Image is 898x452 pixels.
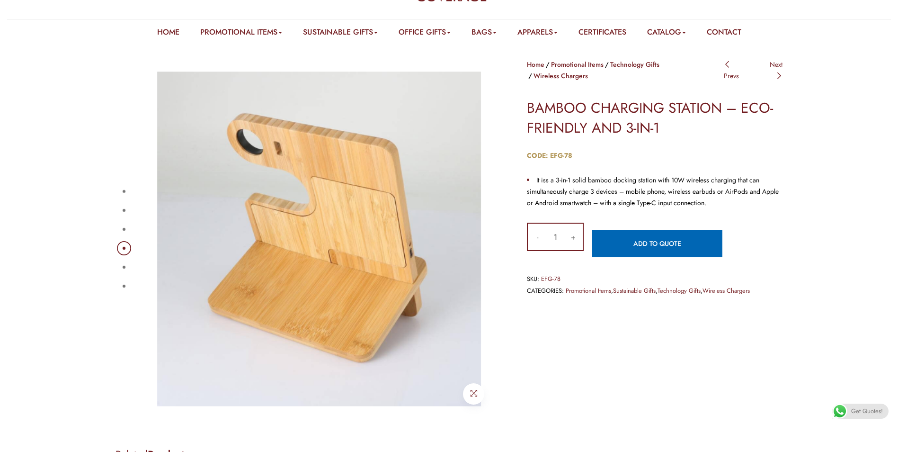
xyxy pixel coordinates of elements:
[303,27,378,41] a: Sustainable Gifts
[564,224,583,250] input: +
[592,230,722,257] a: Add to quote
[724,60,739,81] a: Prevs
[724,71,739,81] span: Prevs
[123,209,125,212] button: 2 of 6
[527,60,544,69] a: Home
[527,274,539,283] span: SKU:
[707,27,741,41] a: Contact
[527,98,782,138] h1: BAMBOO CHARGING STATION – ECO-FRIENDLY AND 3-IN-1
[123,190,125,193] button: 1 of 6
[471,27,497,41] a: Bags
[139,59,499,419] img: ECF-78-sustainable-coverage-3
[551,60,604,69] a: Promotional Items
[702,286,750,295] a: Wireless Chargers
[533,71,588,81] a: Wireless Chargers
[647,27,686,41] a: Catalog
[610,60,659,69] a: Technology Gifts
[527,286,564,295] span: Categories:
[566,286,611,295] a: Promotional Items
[517,27,558,41] a: Apparels
[724,59,782,81] nav: Posts
[613,286,656,295] a: Sustainable Gifts
[770,60,782,81] a: Next
[157,27,179,41] a: Home
[547,224,564,250] input: Product quantity
[399,27,451,41] a: Office Gifts
[123,266,125,269] button: 5 of 6
[123,285,125,288] button: 6 of 6
[123,228,125,231] button: 3 of 6
[851,404,883,419] span: Get Quotes!
[658,286,701,295] a: Technology Gifts
[527,175,779,208] span: It iss a 3-in-1 solid bamboo docking station with 10W wireless charging that can simultaneously c...
[527,151,572,160] strong: CODE: EFG-78
[527,286,782,296] span: , , ,
[528,224,547,250] input: -
[200,27,282,41] a: Promotional Items
[770,60,782,69] span: Next
[541,274,560,283] span: EFG-78
[578,27,626,41] a: Certificates
[123,247,125,250] button: 4 of 6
